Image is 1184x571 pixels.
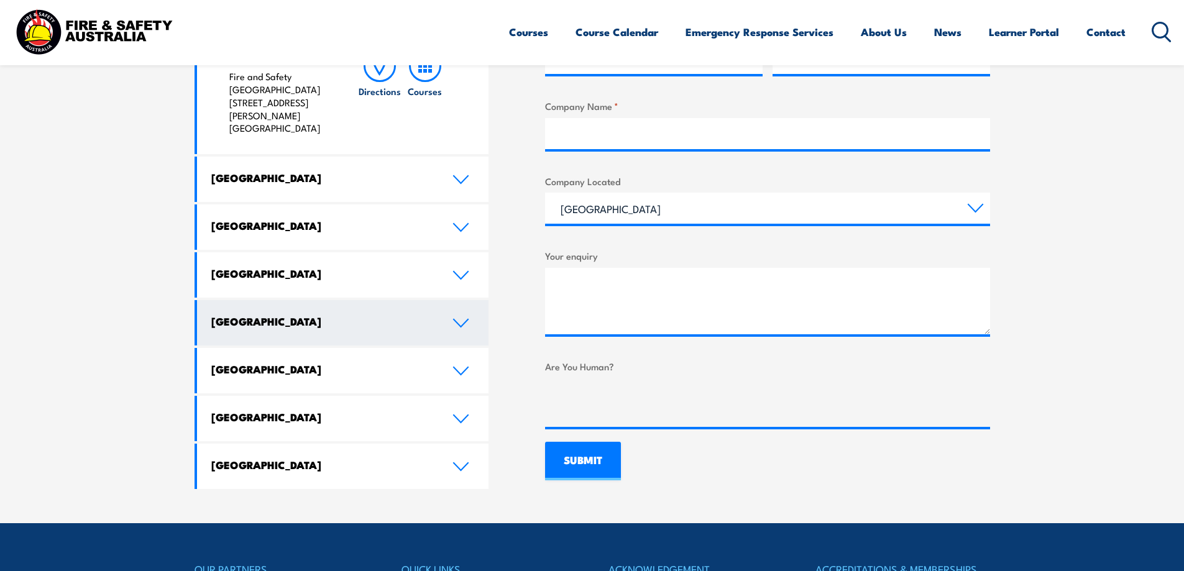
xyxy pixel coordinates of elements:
h4: [GEOGRAPHIC_DATA] [211,410,434,424]
h6: Directions [359,85,401,98]
h4: [GEOGRAPHIC_DATA] [211,219,434,232]
iframe: reCAPTCHA [545,378,734,427]
a: [GEOGRAPHIC_DATA] [197,252,489,298]
label: Are You Human? [545,359,990,373]
input: SUBMIT [545,442,621,480]
label: Company Name [545,99,990,113]
a: Contact [1086,16,1126,48]
a: Learner Portal [989,16,1059,48]
a: News [934,16,961,48]
a: [GEOGRAPHIC_DATA] [197,348,489,393]
a: [GEOGRAPHIC_DATA] [197,300,489,345]
a: [GEOGRAPHIC_DATA] [197,396,489,441]
h4: [GEOGRAPHIC_DATA] [211,362,434,376]
a: Course Calendar [576,16,658,48]
a: Directions [357,50,402,135]
h4: [GEOGRAPHIC_DATA] [211,267,434,280]
a: [GEOGRAPHIC_DATA] [197,157,489,202]
label: Company Located [545,174,990,188]
h4: [GEOGRAPHIC_DATA] [211,314,434,328]
a: Emergency Response Services [686,16,833,48]
h4: [GEOGRAPHIC_DATA] [211,458,434,472]
a: [GEOGRAPHIC_DATA] [197,204,489,250]
p: Fire and Safety [GEOGRAPHIC_DATA] [STREET_ADDRESS][PERSON_NAME] [GEOGRAPHIC_DATA] [229,70,333,135]
a: Courses [509,16,548,48]
h6: Courses [408,85,442,98]
a: Courses [403,50,447,135]
a: [GEOGRAPHIC_DATA] [197,444,489,489]
a: About Us [861,16,907,48]
label: Your enquiry [545,249,990,263]
h4: [GEOGRAPHIC_DATA] [211,171,434,185]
